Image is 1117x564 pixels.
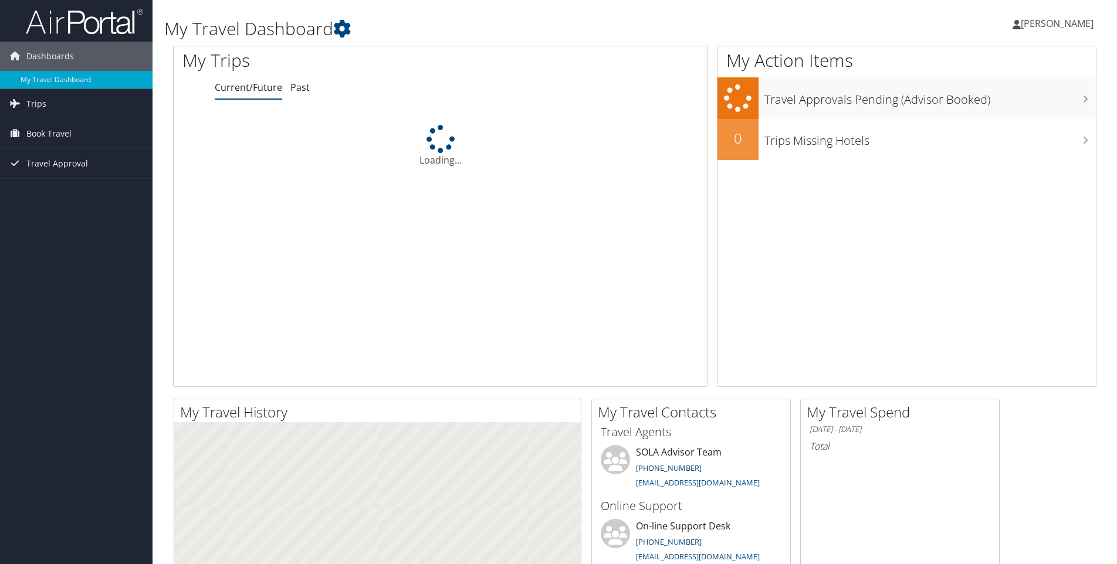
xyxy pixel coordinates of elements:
h1: My Travel Dashboard [164,16,791,41]
span: [PERSON_NAME] [1021,17,1094,30]
a: Past [290,81,310,94]
span: Travel Approval [26,149,88,178]
a: [EMAIL_ADDRESS][DOMAIN_NAME] [636,551,760,562]
a: [EMAIL_ADDRESS][DOMAIN_NAME] [636,477,760,488]
h2: 0 [717,128,759,148]
img: airportal-logo.png [26,8,143,35]
a: Current/Future [215,81,282,94]
h3: Trips Missing Hotels [764,127,1096,149]
div: Loading... [174,125,708,167]
h6: [DATE] - [DATE] [810,424,990,435]
h2: My Travel History [180,402,581,422]
h3: Travel Approvals Pending (Advisor Booked) [764,86,1096,108]
a: [PHONE_NUMBER] [636,536,702,547]
h3: Online Support [601,498,781,514]
span: Book Travel [26,119,72,148]
span: Trips [26,89,46,118]
h1: My Action Items [717,48,1096,73]
h2: My Travel Contacts [598,402,790,422]
h6: Total [810,440,990,453]
a: Travel Approvals Pending (Advisor Booked) [717,77,1096,119]
a: 0Trips Missing Hotels [717,119,1096,160]
a: [PHONE_NUMBER] [636,463,702,473]
li: SOLA Advisor Team [595,445,787,493]
h1: My Trips [182,48,476,73]
h3: Travel Agents [601,424,781,440]
a: [PERSON_NAME] [1013,6,1105,41]
h2: My Travel Spend [807,402,999,422]
span: Dashboards [26,42,74,71]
